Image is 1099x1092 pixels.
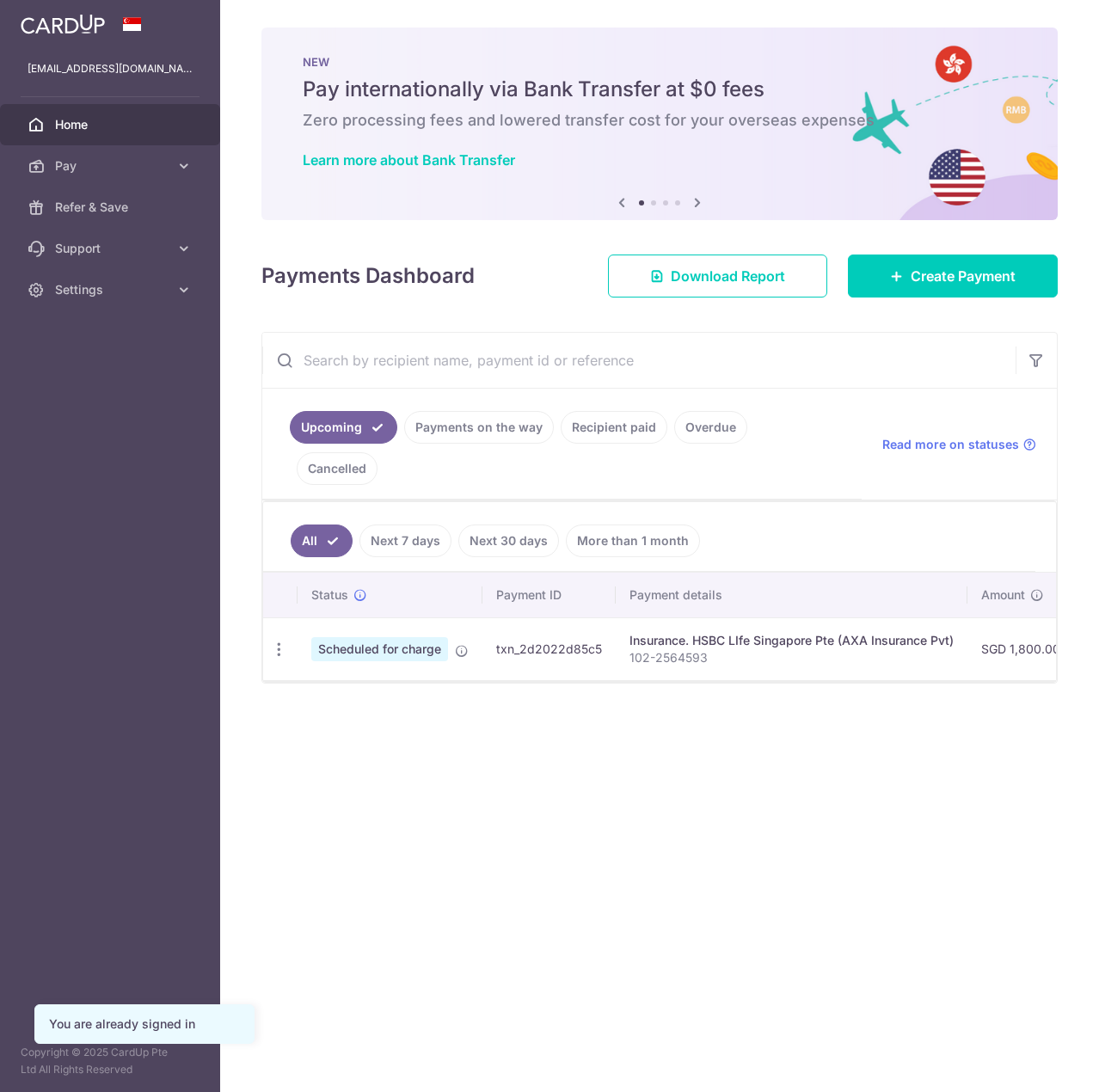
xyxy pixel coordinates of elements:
[561,411,667,444] a: Recipient paid
[629,649,954,666] p: 102-2564593
[55,199,169,216] span: Refer & Save
[981,586,1025,604] span: Amount
[55,281,169,298] span: Settings
[848,255,1058,298] a: Create Payment
[21,14,105,34] img: CardUp
[882,436,1019,453] span: Read more on statuses
[629,632,954,649] div: Insurance. HSBC LIfe Singapore Pte (AXA Insurance Pvt)
[49,1015,240,1033] div: You are already signed in
[967,617,1074,680] td: SGD 1,800.00
[303,76,1016,103] h5: Pay internationally via Bank Transfer at $0 fees
[261,261,475,291] h4: Payments Dashboard
[55,240,169,257] span: Support
[297,452,378,485] a: Cancelled
[28,60,193,77] p: [EMAIL_ADDRESS][DOMAIN_NAME]
[303,55,1016,69] p: NEW
[359,525,451,557] a: Next 7 days
[311,637,448,661] span: Scheduled for charge
[303,110,1016,131] h6: Zero processing fees and lowered transfer cost for your overseas expenses
[482,617,616,680] td: txn_2d2022d85c5
[261,28,1058,220] img: Bank transfer banner
[458,525,559,557] a: Next 30 days
[290,411,397,444] a: Upcoming
[262,333,1016,388] input: Search by recipient name, payment id or reference
[482,573,616,617] th: Payment ID
[671,266,785,286] span: Download Report
[616,573,967,617] th: Payment details
[674,411,747,444] a: Overdue
[566,525,700,557] a: More than 1 month
[989,1040,1082,1083] iframe: Opens a widget where you can find more information
[608,255,827,298] a: Download Report
[404,411,554,444] a: Payments on the way
[55,116,169,133] span: Home
[303,151,515,169] a: Learn more about Bank Transfer
[882,436,1036,453] a: Read more on statuses
[291,525,353,557] a: All
[55,157,169,175] span: Pay
[911,266,1016,286] span: Create Payment
[311,586,348,604] span: Status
